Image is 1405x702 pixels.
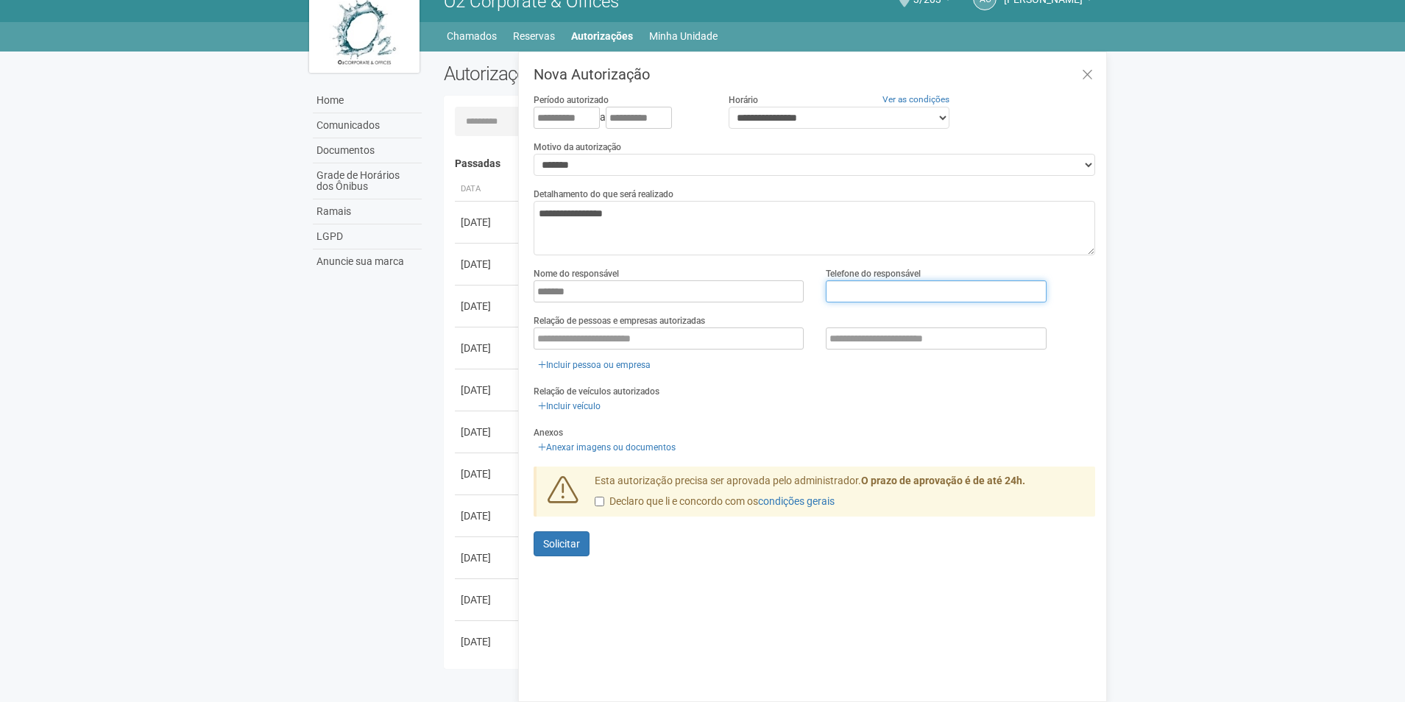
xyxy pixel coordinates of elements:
[543,538,580,550] span: Solicitar
[534,93,609,107] label: Período autorizado
[584,474,1096,517] div: Esta autorização precisa ser aprovada pelo administrador.
[313,224,422,249] a: LGPD
[534,426,563,439] label: Anexos
[534,267,619,280] label: Nome do responsável
[595,497,604,506] input: Declaro que li e concordo com oscondições gerais
[534,398,605,414] a: Incluir veículo
[313,113,422,138] a: Comunicados
[313,88,422,113] a: Home
[534,439,680,455] a: Anexar imagens ou documentos
[534,385,659,398] label: Relação de veículos autorizados
[534,314,705,327] label: Relação de pessoas e empresas autorizadas
[313,199,422,224] a: Ramais
[534,67,1095,82] h3: Nova Autorização
[461,467,515,481] div: [DATE]
[461,383,515,397] div: [DATE]
[882,94,949,104] a: Ver as condições
[513,26,555,46] a: Reservas
[571,26,633,46] a: Autorizações
[649,26,718,46] a: Minha Unidade
[461,508,515,523] div: [DATE]
[313,138,422,163] a: Documentos
[461,215,515,230] div: [DATE]
[758,495,835,507] a: condições gerais
[455,158,1086,169] h4: Passadas
[534,188,673,201] label: Detalhamento do que será realizado
[534,531,590,556] button: Solicitar
[313,163,422,199] a: Grade de Horários dos Ônibus
[461,299,515,313] div: [DATE]
[826,267,921,280] label: Telefone do responsável
[729,93,758,107] label: Horário
[461,592,515,607] div: [DATE]
[455,177,521,202] th: Data
[595,494,835,509] label: Declaro que li e concordo com os
[461,257,515,272] div: [DATE]
[534,357,655,373] a: Incluir pessoa ou empresa
[534,107,706,129] div: a
[461,425,515,439] div: [DATE]
[534,141,621,154] label: Motivo da autorização
[461,634,515,649] div: [DATE]
[313,249,422,274] a: Anuncie sua marca
[461,341,515,355] div: [DATE]
[444,63,759,85] h2: Autorizações
[461,550,515,565] div: [DATE]
[861,475,1025,486] strong: O prazo de aprovação é de até 24h.
[447,26,497,46] a: Chamados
